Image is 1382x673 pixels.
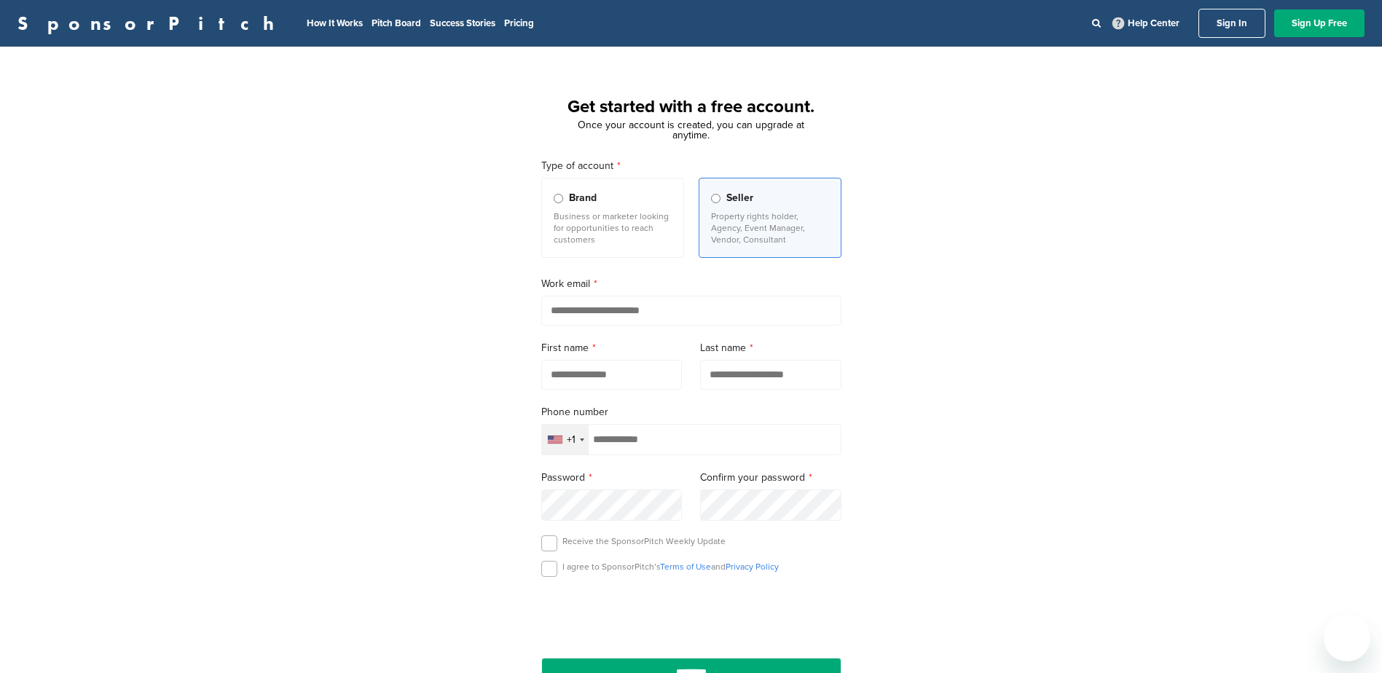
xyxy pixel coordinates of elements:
[1198,9,1265,38] a: Sign In
[542,425,589,454] div: Selected country
[700,470,841,486] label: Confirm your password
[562,561,779,572] p: I agree to SponsorPitch’s and
[660,562,711,572] a: Terms of Use
[541,470,683,486] label: Password
[726,190,753,206] span: Seller
[504,17,534,29] a: Pricing
[17,14,283,33] a: SponsorPitch
[554,194,563,203] input: Brand Business or marketer looking for opportunities to reach customers
[524,94,859,120] h1: Get started with a free account.
[307,17,363,29] a: How It Works
[608,594,774,637] iframe: reCAPTCHA
[700,340,841,356] label: Last name
[711,210,829,245] p: Property rights holder, Agency, Event Manager, Vendor, Consultant
[578,119,804,141] span: Once your account is created, you can upgrade at anytime.
[711,194,721,203] input: Seller Property rights holder, Agency, Event Manager, Vendor, Consultant
[541,404,841,420] label: Phone number
[569,190,597,206] span: Brand
[1324,615,1370,661] iframe: Button to launch messaging window
[1274,9,1365,37] a: Sign Up Free
[562,535,726,547] p: Receive the SponsorPitch Weekly Update
[554,210,672,245] p: Business or marketer looking for opportunities to reach customers
[541,158,841,174] label: Type of account
[541,340,683,356] label: First name
[567,435,576,445] div: +1
[372,17,421,29] a: Pitch Board
[1110,15,1182,32] a: Help Center
[541,276,841,292] label: Work email
[430,17,495,29] a: Success Stories
[726,562,779,572] a: Privacy Policy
